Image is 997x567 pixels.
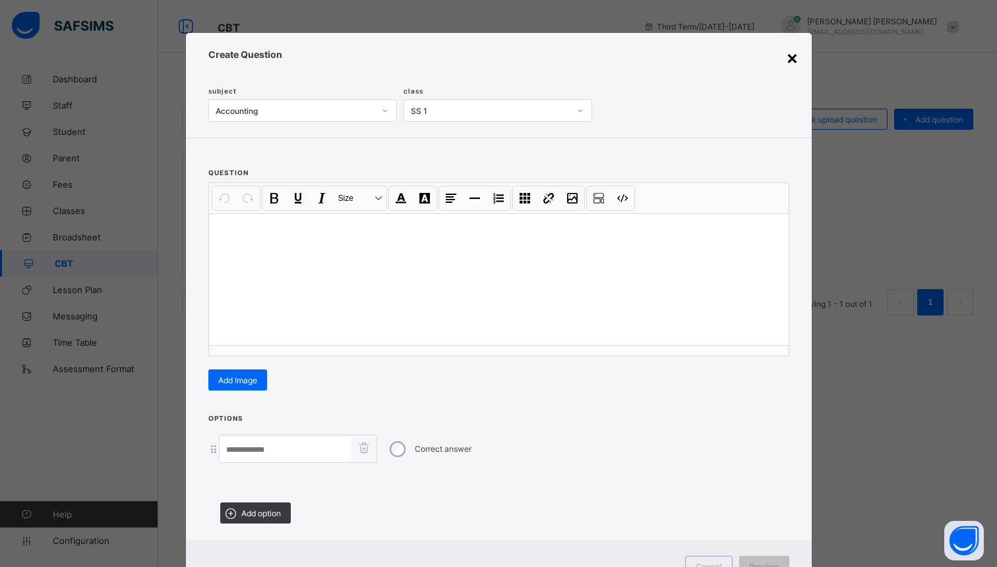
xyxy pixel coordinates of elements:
[208,414,243,422] span: Options
[213,187,235,209] button: Undo
[588,187,610,209] button: Show blocks
[263,187,286,209] button: Bold
[415,444,471,454] label: Correct answer
[216,106,375,116] div: Accounting
[390,187,412,209] button: Font Color
[786,46,799,68] div: ×
[537,187,560,209] button: Link
[514,187,536,209] button: Table
[404,87,423,95] span: class
[334,187,386,209] button: Size
[208,169,249,176] span: question
[241,508,281,518] span: Add option
[237,187,259,209] button: Redo
[208,87,237,95] span: subject
[208,49,789,60] span: Create Question
[287,187,309,209] button: Underline
[311,187,333,209] button: Italic
[944,521,984,560] button: Open asap
[208,435,789,463] div: Correct answer
[218,375,257,385] span: Add Image
[440,187,462,209] button: Align
[487,187,510,209] button: List
[561,187,584,209] button: Image
[413,187,436,209] button: Highlight Color
[411,106,570,116] div: SS 1
[464,187,486,209] button: Horizontal line
[611,187,634,209] button: Code view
